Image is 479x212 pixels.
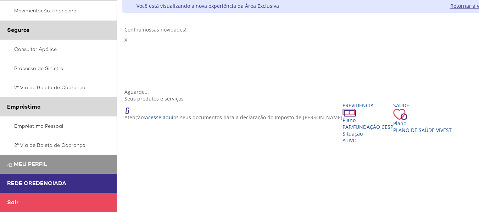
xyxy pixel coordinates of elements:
span: Sair [7,199,18,206]
img: ico_coracao.png [393,109,407,120]
span: Meu perfil [14,160,47,168]
span: PAP/Fundação CESP [342,124,393,130]
span: Seguros [7,26,29,34]
span: Plano de Saúde VIVEST [393,127,452,133]
a: Acesse aqui [145,114,173,121]
p: Atenção! os seus documentos para a declaração do Imposto de [PERSON_NAME] [124,114,342,121]
span: X [124,36,127,43]
a: Previdência PlanoPAP/Fundação CESP SituaçãoAtivo [342,102,393,144]
div: Plano [393,120,452,127]
div: Situação [342,130,393,137]
span: Rede Credenciada [7,179,66,187]
img: ico_atencao.png [124,102,137,114]
a: Saúde PlanoPlano de Saúde VIVEST [393,102,452,133]
div: Você está visualizando a nova experiência da Área Exclusiva [137,2,279,9]
div: Saúde [393,102,452,109]
div: Previdência [342,102,393,109]
img: ico_dinheiro.png [342,109,356,117]
span: Empréstimo [7,103,40,110]
span: Ativo [342,137,357,144]
img: Meu perfil [7,162,12,167]
div: Plano [342,117,393,124]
